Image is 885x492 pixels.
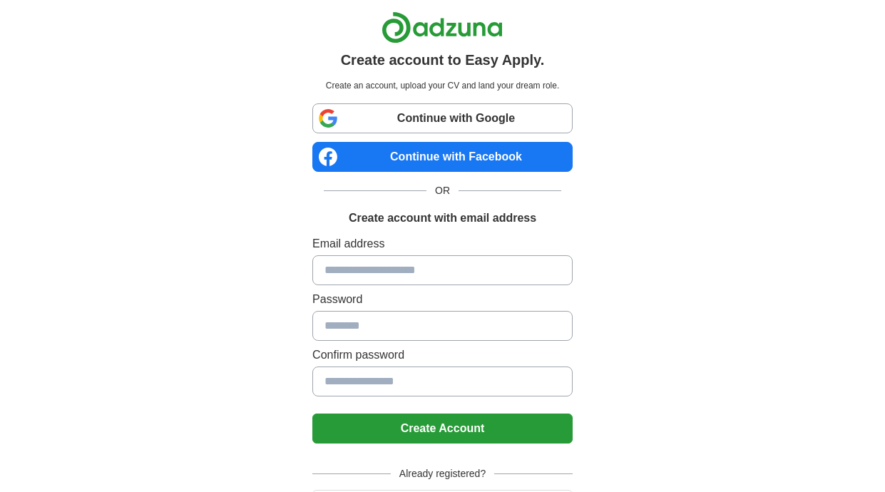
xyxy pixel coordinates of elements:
label: Email address [312,235,573,252]
button: Create Account [312,414,573,444]
span: Already registered? [391,466,494,481]
h1: Create account to Easy Apply. [341,49,545,71]
span: OR [426,183,459,198]
a: Continue with Google [312,103,573,133]
label: Password [312,291,573,308]
img: Adzuna logo [382,11,503,43]
p: Create an account, upload your CV and land your dream role. [315,79,570,92]
h1: Create account with email address [349,210,536,227]
label: Confirm password [312,347,573,364]
a: Continue with Facebook [312,142,573,172]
